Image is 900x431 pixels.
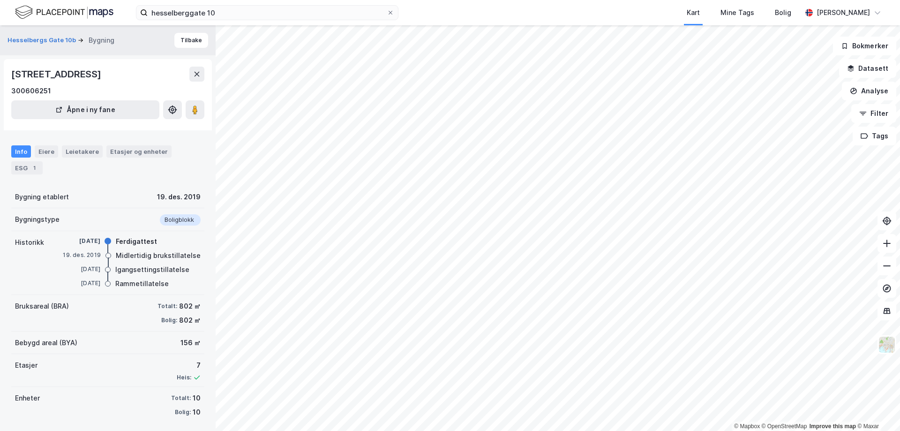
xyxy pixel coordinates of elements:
div: [DATE] [63,265,100,273]
div: Historikk [15,237,44,248]
div: Etasjer [15,360,37,371]
input: Søk på adresse, matrikkel, gårdeiere, leietakere eller personer [148,6,387,20]
button: Bokmerker [833,37,896,55]
a: Improve this map [810,423,856,430]
div: Midlertidig brukstillatelse [116,250,201,261]
div: Leietakere [62,145,103,158]
img: logo.f888ab2527a4732fd821a326f86c7f29.svg [15,4,113,21]
iframe: Chat Widget [853,386,900,431]
div: 300606251 [11,85,51,97]
div: Bruksareal (BRA) [15,301,69,312]
button: Åpne i ny fane [11,100,159,119]
div: [PERSON_NAME] [817,7,870,18]
button: Filter [851,104,896,123]
div: Kontrollprogram for chat [853,386,900,431]
div: Kart [687,7,700,18]
div: 156 ㎡ [180,337,201,348]
a: OpenStreetMap [762,423,807,430]
div: Bygning [89,35,114,46]
div: Bygning etablert [15,191,69,203]
div: 19. des. 2019 [157,191,201,203]
div: Bygningstype [15,214,60,225]
button: Analyse [842,82,896,100]
div: Totalt: [171,394,191,402]
button: Tilbake [174,33,208,48]
div: ESG [11,161,43,174]
button: Datasett [839,59,896,78]
div: 10 [193,393,201,404]
div: Bolig: [161,317,177,324]
div: [DATE] [63,279,100,287]
div: Etasjer og enheter [110,147,168,156]
div: Mine Tags [720,7,754,18]
button: Hesselbergs Gate 10b [7,36,78,45]
div: Igangsettingstillatelse [115,264,189,275]
div: 19. des. 2019 [63,251,101,259]
div: 802 ㎡ [179,315,201,326]
div: 7 [177,360,201,371]
button: Tags [853,127,896,145]
div: Rammetillatelse [115,278,169,289]
a: Mapbox [734,423,760,430]
div: Totalt: [157,302,177,310]
div: 1 [30,163,39,173]
div: Bolig [775,7,791,18]
div: Eiere [35,145,58,158]
div: 802 ㎡ [179,301,201,312]
div: Ferdigattest [116,236,157,247]
img: Z [878,336,896,354]
div: Info [11,145,31,158]
div: Heis: [177,374,191,381]
div: Bolig: [175,408,191,416]
div: 10 [193,407,201,418]
div: Bebygd areal (BYA) [15,337,77,348]
div: [STREET_ADDRESS] [11,67,103,82]
div: Enheter [15,393,40,404]
div: [DATE] [63,237,100,245]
